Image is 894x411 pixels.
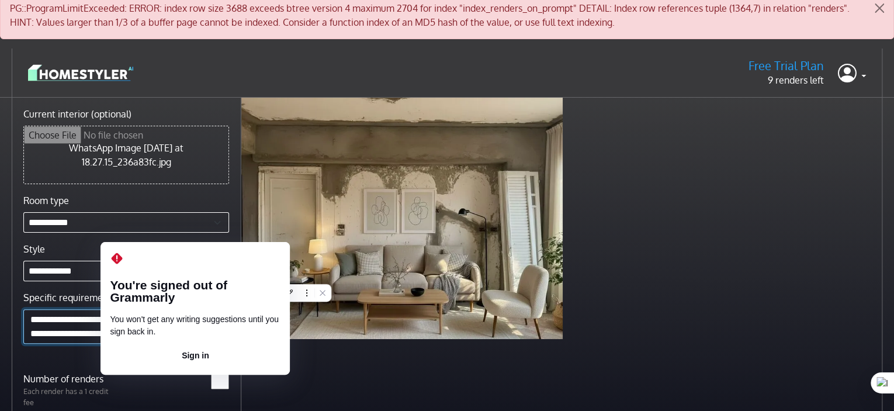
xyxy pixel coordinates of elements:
[749,58,824,73] h5: Free Trial Plan
[16,386,126,408] p: Each render has a 1 credit fee
[23,309,229,344] textarea: To enrich screen reader interactions, please activate Accessibility in Grammarly extension settings
[28,63,133,83] img: logo-3de290ba35641baa71223ecac5eacb59cb85b4c7fdf211dc9aaecaaee71ea2f8.svg
[749,73,824,87] p: 9 renders left
[16,372,126,386] label: Number of renders
[23,242,45,256] label: Style
[23,291,158,305] label: Specific requirements (optional)
[23,107,131,121] label: Current interior (optional)
[23,194,69,208] label: Room type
